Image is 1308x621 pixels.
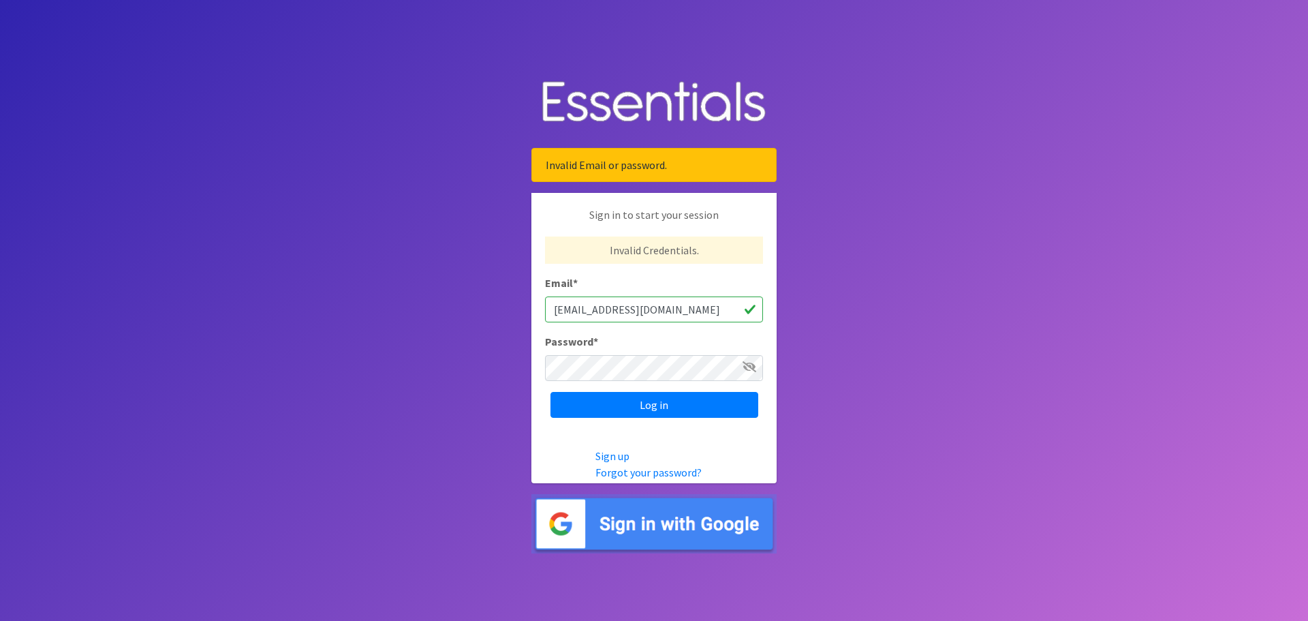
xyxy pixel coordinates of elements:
[550,392,758,418] input: Log in
[573,276,578,290] abbr: required
[531,67,777,138] img: Human Essentials
[593,335,598,348] abbr: required
[595,466,702,479] a: Forgot your password?
[531,148,777,182] div: Invalid Email or password.
[545,275,578,291] label: Email
[595,449,629,463] a: Sign up
[545,237,763,264] p: Invalid Credentials.
[545,333,598,350] label: Password
[545,207,763,237] p: Sign in to start your session
[531,494,777,554] img: Sign in with Google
